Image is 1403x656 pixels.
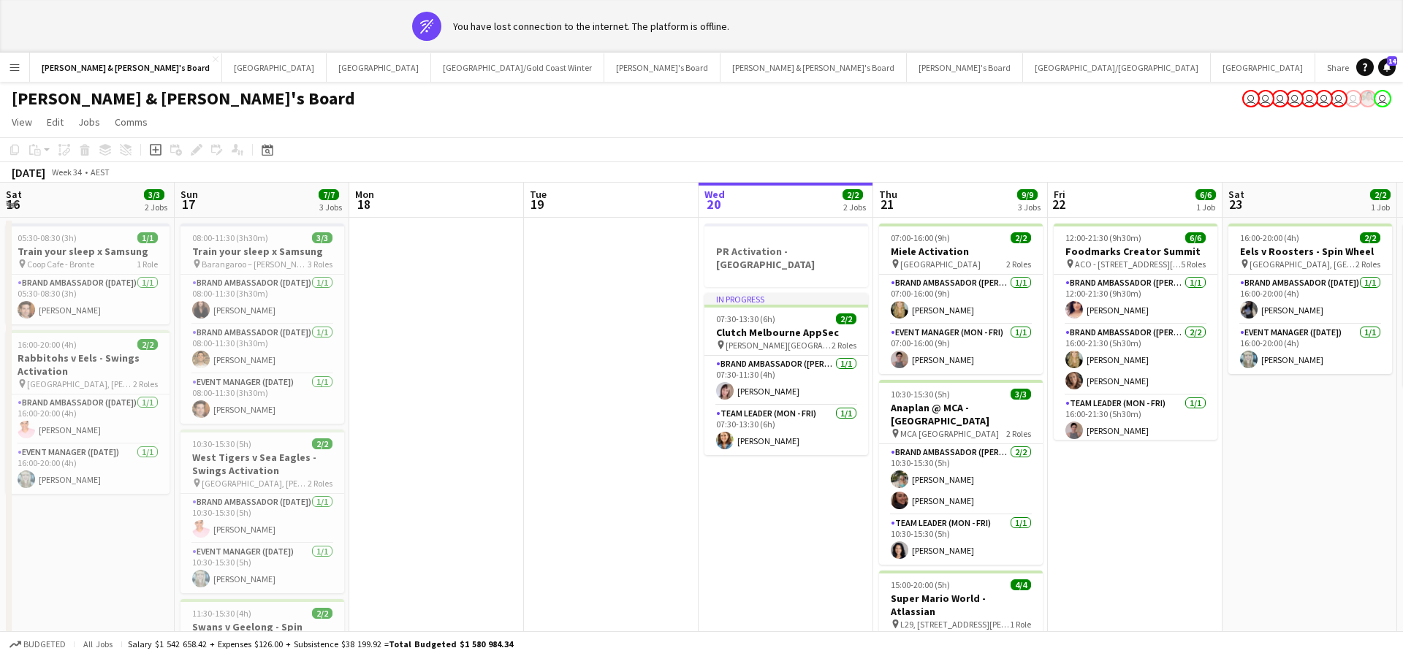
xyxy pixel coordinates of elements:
app-card-role: Event Manager ([DATE])1/116:00-20:00 (4h)[PERSON_NAME] [1228,324,1392,374]
span: Total Budgeted $1 580 984.34 [389,638,513,649]
span: 2/2 [843,189,863,200]
span: 21 [877,196,897,213]
span: 11:30-15:30 (4h) [192,608,251,619]
span: 16 [4,196,22,213]
a: Edit [41,112,69,131]
h3: Clutch Melbourne AppSec [704,326,868,339]
app-user-avatar: James Millard [1242,90,1260,107]
span: 2 Roles [133,378,158,389]
h3: Swans v Geelong - Spin Wheel [180,620,344,647]
app-card-role: Event Manager ([DATE])1/116:00-20:00 (4h)[PERSON_NAME] [6,444,170,494]
div: 1 Job [1371,202,1390,213]
span: 2 Roles [308,478,332,489]
app-job-card: In progress07:30-13:30 (6h)2/2Clutch Melbourne AppSec [PERSON_NAME][GEOGRAPHIC_DATA]2 RolesBrand ... [704,293,868,455]
span: 2/2 [312,438,332,449]
span: 19 [528,196,547,213]
span: 20 [702,196,725,213]
span: [GEOGRAPHIC_DATA], [PERSON_NAME][GEOGRAPHIC_DATA], [GEOGRAPHIC_DATA] [27,378,133,389]
app-card-role: Brand Ambassador ([PERSON_NAME])2/216:00-21:30 (5h30m)[PERSON_NAME][PERSON_NAME] [1054,324,1217,395]
app-job-card: 07:00-16:00 (9h)2/2Miele Activation [GEOGRAPHIC_DATA]2 RolesBrand Ambassador ([PERSON_NAME])1/107... [879,224,1043,374]
span: 2/2 [1370,189,1391,200]
div: 3 Jobs [319,202,342,213]
span: 16:00-20:00 (4h) [18,339,77,350]
app-user-avatar: James Millard [1315,90,1333,107]
span: Mon [355,188,374,201]
span: 6/6 [1195,189,1216,200]
span: 2/2 [312,608,332,619]
app-job-card: 05:30-08:30 (3h)1/1Train your sleep x Samsung Coop Cafe - Bronte1 RoleBrand Ambassador ([DATE])1/... [6,224,170,324]
span: 12:00-21:30 (9h30m) [1065,232,1141,243]
app-card-role: Team Leader (Mon - Fri)1/116:00-21:30 (5h30m)[PERSON_NAME] [1054,395,1217,445]
h3: Rabbitohs v Eels - Swings Activation [6,351,170,378]
span: Barangaroo – [PERSON_NAME][GEOGRAPHIC_DATA] [202,259,308,270]
app-job-card: 12:00-21:30 (9h30m)6/6Foodmarks Creator Summit ACO - [STREET_ADDRESS][PERSON_NAME]5 RolesBrand Am... [1054,224,1217,440]
app-user-avatar: Arrence Torres [1359,90,1377,107]
button: [GEOGRAPHIC_DATA]/Gold Coast Winter [431,53,604,82]
span: 22 [1052,196,1065,213]
span: Tue [530,188,547,201]
app-card-role: Team Leader (Mon - Fri)1/110:30-15:30 (5h)[PERSON_NAME] [879,515,1043,565]
button: [GEOGRAPHIC_DATA] [327,53,431,82]
div: 1 Job [1196,202,1215,213]
app-card-role: Brand Ambassador ([PERSON_NAME])1/107:30-11:30 (4h)[PERSON_NAME] [704,356,868,405]
h3: Foodmarks Creator Summit [1054,245,1217,258]
button: [PERSON_NAME] & [PERSON_NAME]'s Board [720,53,907,82]
div: 10:30-15:30 (5h)2/2West Tigers v Sea Eagles - Swings Activation [GEOGRAPHIC_DATA], [PERSON_NAME][... [180,430,344,593]
app-card-role: Brand Ambassador ([DATE])1/116:00-20:00 (4h)[PERSON_NAME] [1228,275,1392,324]
span: ACO - [STREET_ADDRESS][PERSON_NAME] [1075,259,1181,270]
button: [GEOGRAPHIC_DATA] [1211,53,1315,82]
a: 14 [1378,58,1396,76]
a: Comms [109,112,153,131]
span: 1/1 [137,232,158,243]
div: [DATE] [12,165,45,180]
span: 2/2 [836,313,856,324]
span: Comms [115,115,148,129]
button: [GEOGRAPHIC_DATA]/[GEOGRAPHIC_DATA] [1023,53,1211,82]
span: [GEOGRAPHIC_DATA], [GEOGRAPHIC_DATA] [1250,259,1356,270]
span: Sun [180,188,198,201]
app-job-card: 08:00-11:30 (3h30m)3/3Train your sleep x Samsung Barangaroo – [PERSON_NAME][GEOGRAPHIC_DATA]3 Rol... [180,224,344,424]
span: 08:00-11:30 (3h30m) [192,232,268,243]
span: MCA [GEOGRAPHIC_DATA] [900,428,999,439]
app-card-role: Brand Ambassador ([PERSON_NAME])1/112:00-21:30 (9h30m)[PERSON_NAME] [1054,275,1217,324]
span: 10:30-15:30 (5h) [891,389,950,400]
span: [GEOGRAPHIC_DATA] [900,259,981,270]
span: 5 Roles [1181,259,1206,270]
div: You have lost connection to the internet. The platform is offline. [453,20,729,33]
app-card-role: Event Manager (Mon - Fri)1/107:00-16:00 (9h)[PERSON_NAME] [879,324,1043,374]
div: Salary $1 542 658.42 + Expenses $126.00 + Subsistence $38 199.92 = [128,638,513,649]
span: Jobs [78,115,100,129]
span: 1 Role [137,259,158,270]
span: 14 [1387,56,1397,66]
app-user-avatar: James Millard [1286,90,1304,107]
span: 2 Roles [832,340,856,351]
span: Edit [47,115,64,129]
span: Thu [879,188,897,201]
h3: Anaplan @ MCA - [GEOGRAPHIC_DATA] [879,401,1043,427]
span: View [12,115,32,129]
span: Wed [704,188,725,201]
span: 16:00-20:00 (4h) [1240,232,1299,243]
app-user-avatar: James Millard [1330,90,1347,107]
button: [PERSON_NAME]'s Board [604,53,720,82]
button: [PERSON_NAME]'s Board [907,53,1023,82]
app-job-card: 16:00-20:00 (4h)2/2Rabbitohs v Eels - Swings Activation [GEOGRAPHIC_DATA], [PERSON_NAME][GEOGRAPH... [6,330,170,494]
app-job-card: 16:00-20:00 (4h)2/2Eels v Roosters - Spin Wheel [GEOGRAPHIC_DATA], [GEOGRAPHIC_DATA]2 RolesBrand ... [1228,224,1392,374]
span: [GEOGRAPHIC_DATA], [PERSON_NAME][GEOGRAPHIC_DATA], [GEOGRAPHIC_DATA] [202,478,308,489]
app-card-role: Brand Ambassador ([DATE])1/116:00-20:00 (4h)[PERSON_NAME] [6,394,170,444]
app-card-role: Brand Ambassador ([DATE])1/105:30-08:30 (3h)[PERSON_NAME] [6,275,170,324]
span: Fri [1054,188,1065,201]
span: L29, [STREET_ADDRESS][PERSON_NAME] [900,619,1010,630]
span: 23 [1226,196,1244,213]
button: [GEOGRAPHIC_DATA] [222,53,327,82]
app-user-avatar: James Millard [1271,90,1289,107]
app-card-role: Brand Ambassador ([DATE])1/110:30-15:30 (5h)[PERSON_NAME] [180,494,344,544]
app-job-card: 10:30-15:30 (5h)3/3Anaplan @ MCA - [GEOGRAPHIC_DATA] MCA [GEOGRAPHIC_DATA]2 RolesBrand Ambassador... [879,380,1043,565]
span: 15:00-20:00 (5h) [891,579,950,590]
app-user-avatar: James Millard [1301,90,1318,107]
